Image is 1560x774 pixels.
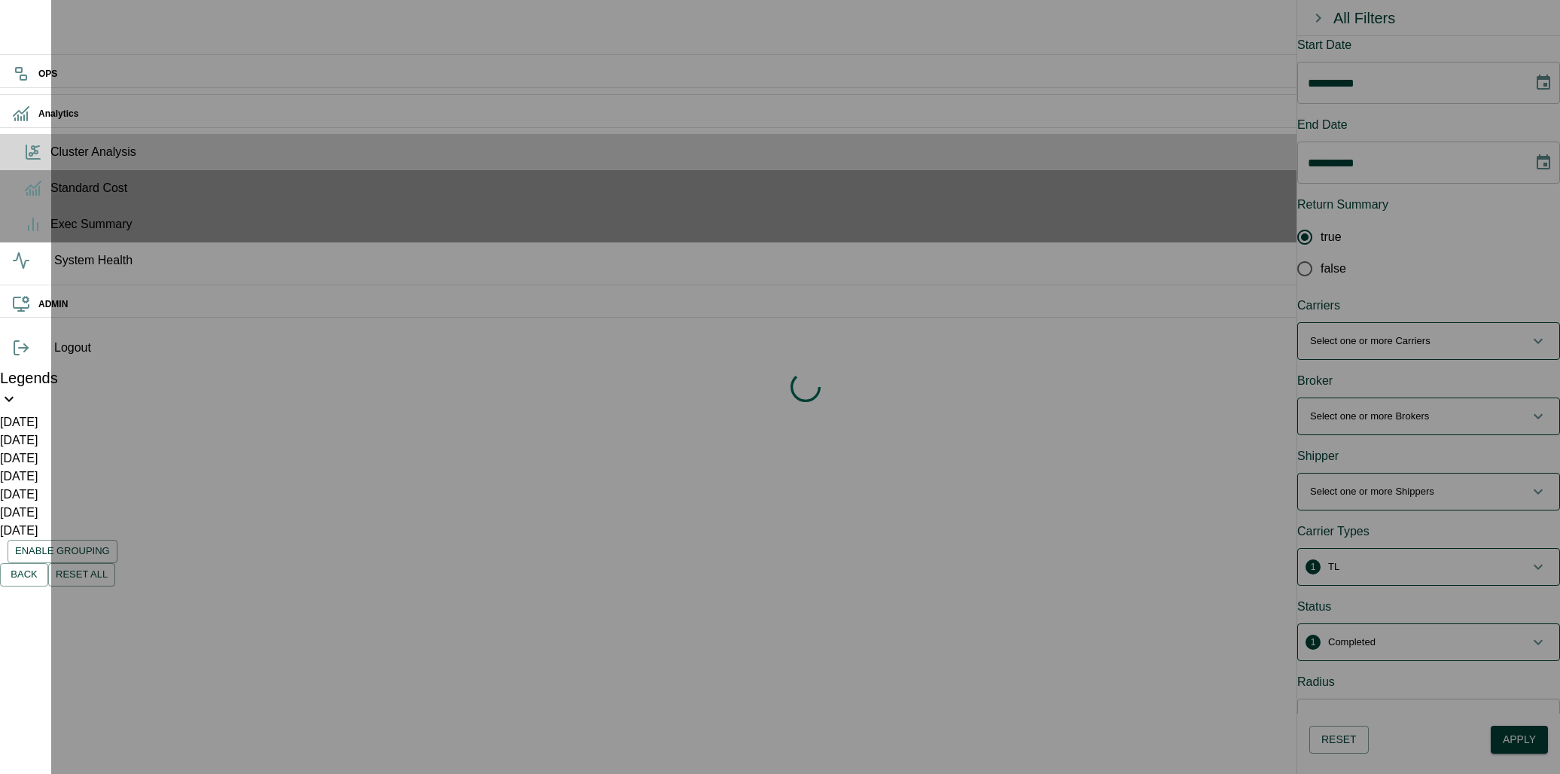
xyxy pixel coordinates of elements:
h6: OPS [38,67,1548,81]
span: Cluster Analysis [50,143,1548,161]
span: Exec Summary [50,215,1548,233]
h6: Analytics [38,107,1548,121]
span: Standard Cost [50,179,1548,197]
h6: ADMIN [38,297,1548,312]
